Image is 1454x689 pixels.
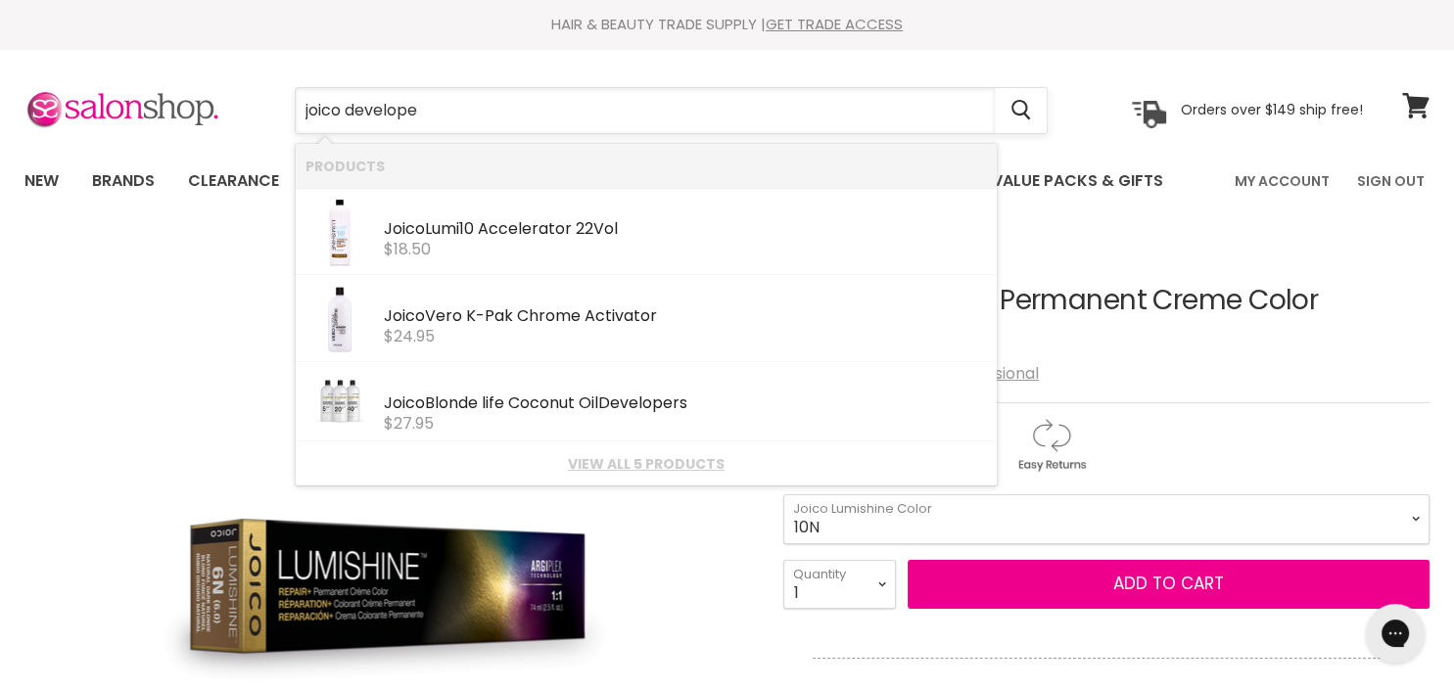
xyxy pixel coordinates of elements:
[384,238,431,260] span: $18.50
[295,87,1048,134] form: Product
[305,372,374,426] img: ScreenShot2023-02-16at3.13.34pm_200x.png
[1345,161,1436,202] a: Sign Out
[995,88,1047,133] button: Search
[1113,572,1224,595] span: Add to cart
[384,217,425,240] b: Joico
[999,415,1102,475] img: returns.gif
[384,307,987,328] div: Vero K-Pak Chrome Activator
[305,198,374,266] img: Joico-Lumishine-Lumi10-Accelerator-22-Volume-16-Oz_200x.jpg
[384,412,434,435] span: $27.95
[384,394,987,415] div: Blonde life Coconut Oil opers
[296,88,995,133] input: Search
[1181,101,1363,118] p: Orders over $149 ship free!
[10,161,73,202] a: New
[908,560,1430,609] button: Add to cart
[766,14,903,34] a: GET TRADE ACCESS
[384,391,425,414] b: Joico
[296,144,997,188] li: Products
[384,304,425,327] b: Joico
[977,161,1178,202] a: Value Packs & Gifts
[305,285,374,353] img: joico-vero-k-pak-chrome-activator-creme-developer_1080x_37133ead-065a-46eb-a6a5-2138c8c7f3d8_200x...
[77,161,169,202] a: Brands
[173,161,294,202] a: Clearance
[783,286,1430,316] h1: Joico Lumishine Permanent Creme Color
[1356,597,1434,669] iframe: Gorgias live chat messenger
[296,362,997,440] li: Products: Joico Blonde life Coconut Oil Developers
[783,560,896,609] select: Quantity
[305,456,987,472] a: View all 5 products
[296,188,997,275] li: Products: Joico Lumi10 Accelerator 22Vol
[384,325,435,347] span: $24.95
[10,153,1200,209] ul: Main menu
[1223,161,1341,202] a: My Account
[296,275,997,362] li: Products: Joico Vero K-Pak Chrome Activator
[296,441,997,485] li: View All
[384,220,987,241] div: Lumi10 Accelerator 22Vol
[598,391,642,414] b: Devel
